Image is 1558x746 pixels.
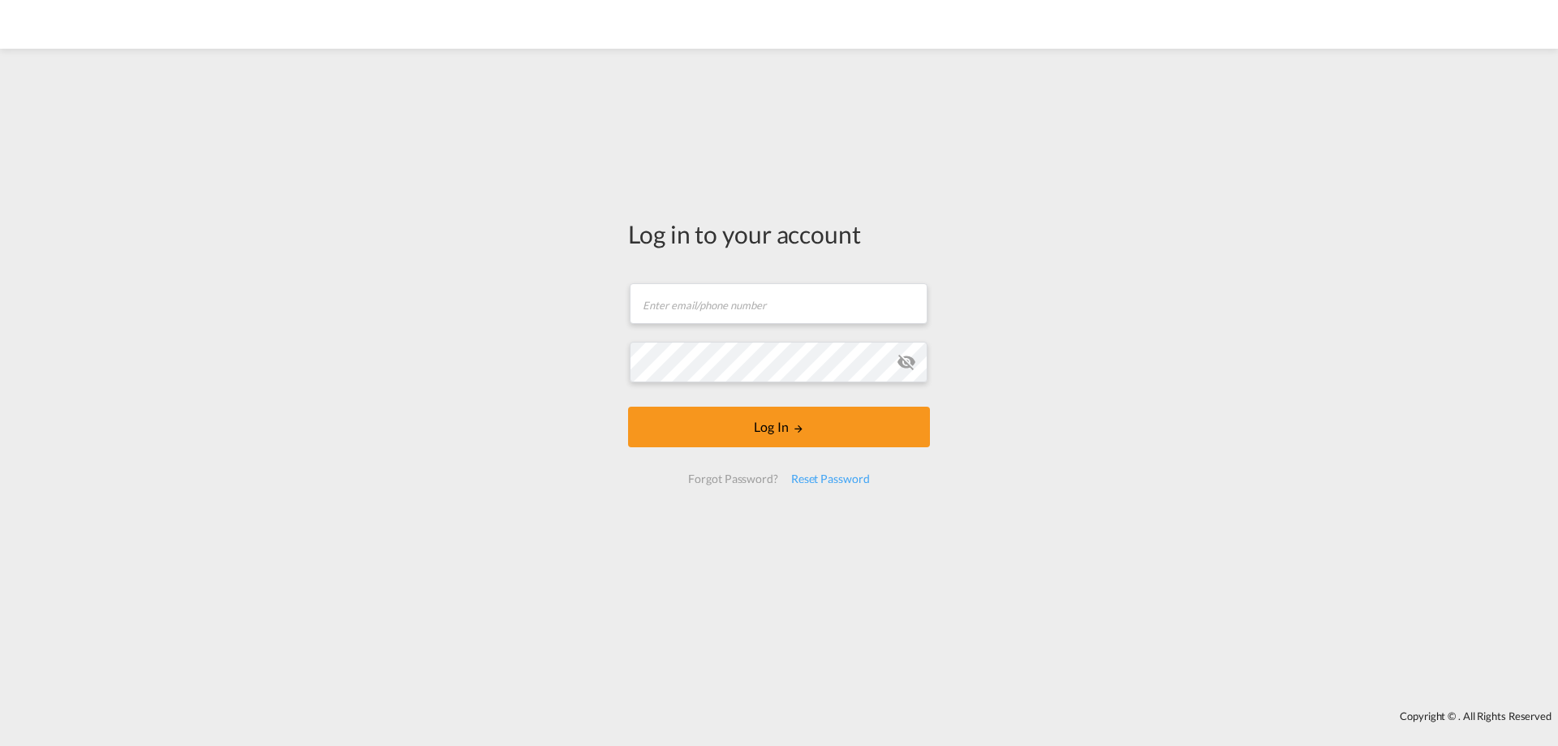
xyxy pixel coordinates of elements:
div: Forgot Password? [682,464,784,494]
div: Log in to your account [628,217,930,251]
button: LOGIN [628,407,930,447]
div: Reset Password [785,464,876,494]
md-icon: icon-eye-off [897,352,916,372]
input: Enter email/phone number [630,283,927,324]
